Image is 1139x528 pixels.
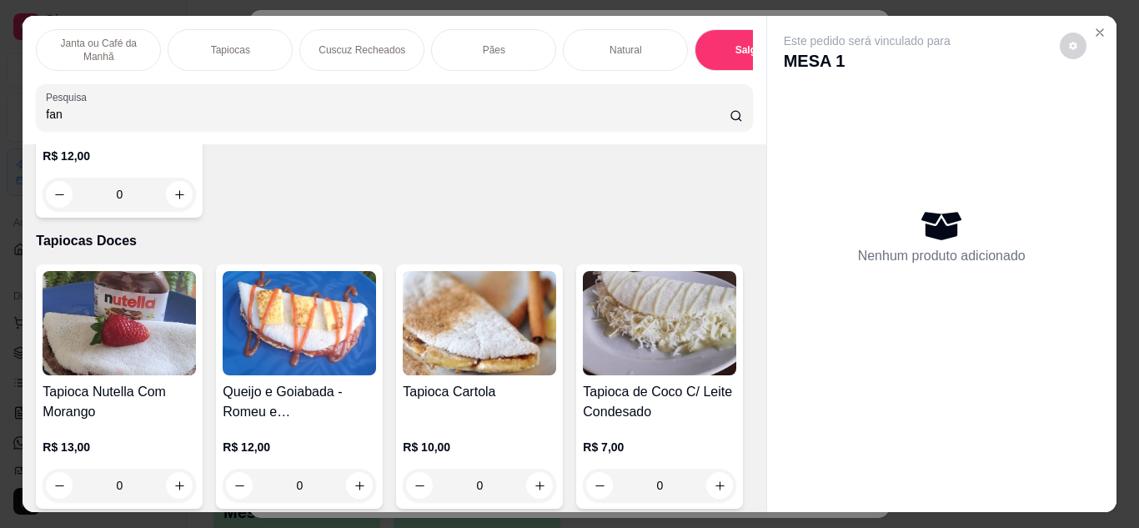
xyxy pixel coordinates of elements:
[226,472,253,499] button: decrease-product-quantity
[583,271,736,375] img: product-image
[1060,33,1086,59] button: decrease-product-quantity
[483,43,505,57] p: Pães
[406,472,433,499] button: decrease-product-quantity
[43,439,196,455] p: R$ 13,00
[223,439,376,455] p: R$ 12,00
[166,181,193,208] button: increase-product-quantity
[784,49,951,73] p: MESA 1
[706,472,733,499] button: increase-product-quantity
[43,271,196,375] img: product-image
[36,231,752,251] p: Tapiocas Doces
[43,382,196,422] h4: Tapioca Nutella Com Morango
[46,181,73,208] button: decrease-product-quantity
[403,382,556,402] h4: Tapioca Cartola
[46,106,730,123] input: Pesquisa
[403,271,556,375] img: product-image
[858,246,1026,266] p: Nenhum produto adicionado
[583,382,736,422] h4: Tapioca de Coco C/ Leite Condesado
[526,472,553,499] button: increase-product-quantity
[784,33,951,49] p: Este pedido será vinculado para
[166,472,193,499] button: increase-product-quantity
[735,43,780,57] p: Salgados
[583,439,736,455] p: R$ 7,00
[223,382,376,422] h4: Queijo e Goiabada - Romeu e [PERSON_NAME]
[50,37,147,63] p: Janta ou Café da Manhã
[403,439,556,455] p: R$ 10,00
[1086,19,1113,46] button: Close
[610,43,642,57] p: Natural
[43,148,196,164] p: R$ 12,00
[586,472,613,499] button: decrease-product-quantity
[346,472,373,499] button: increase-product-quantity
[46,472,73,499] button: decrease-product-quantity
[46,90,93,104] label: Pesquisa
[223,271,376,375] img: product-image
[211,43,250,57] p: Tapiocas
[319,43,405,57] p: Cuscuz Recheados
